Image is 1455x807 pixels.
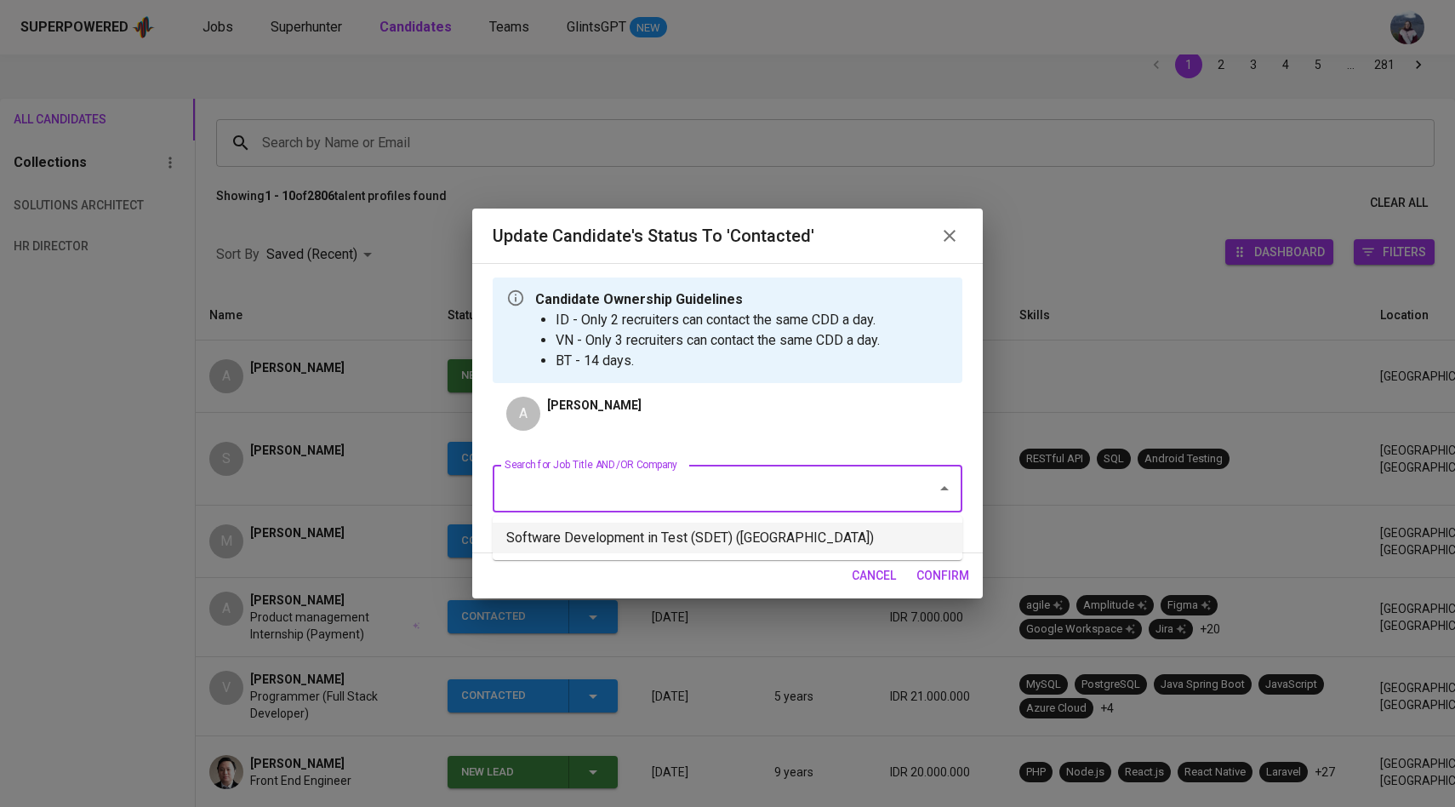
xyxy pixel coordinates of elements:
[547,397,642,414] p: [PERSON_NAME]
[916,565,969,587] span: confirm
[556,351,880,371] li: BT - 14 days.
[535,289,880,310] p: Candidate Ownership Guidelines
[556,330,880,351] li: VN - Only 3 recruiters can contact the same CDD a day.
[493,222,814,249] h6: Update Candidate's Status to 'Contacted'
[506,397,540,431] div: A
[910,560,976,592] button: confirm
[933,477,956,501] button: Close
[845,560,903,592] button: cancel
[852,565,896,587] span: cancel
[556,310,880,330] li: ID - Only 2 recruiters can contact the same CDD a day.
[493,523,962,553] li: Software Development in Test (SDET) ([GEOGRAPHIC_DATA])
